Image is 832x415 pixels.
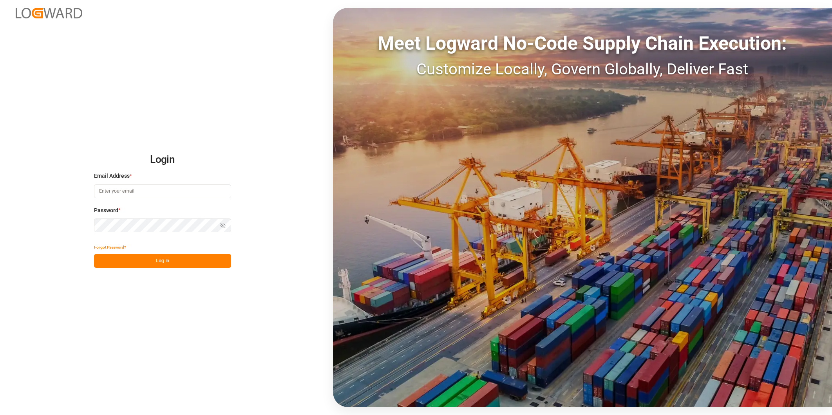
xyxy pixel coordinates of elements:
[333,29,832,58] div: Meet Logward No-Code Supply Chain Execution:
[16,8,82,18] img: Logward_new_orange.png
[94,172,130,180] span: Email Address
[94,240,126,254] button: Forgot Password?
[333,58,832,81] div: Customize Locally, Govern Globally, Deliver Fast
[94,206,118,215] span: Password
[94,184,231,198] input: Enter your email
[94,254,231,268] button: Log In
[94,147,231,172] h2: Login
